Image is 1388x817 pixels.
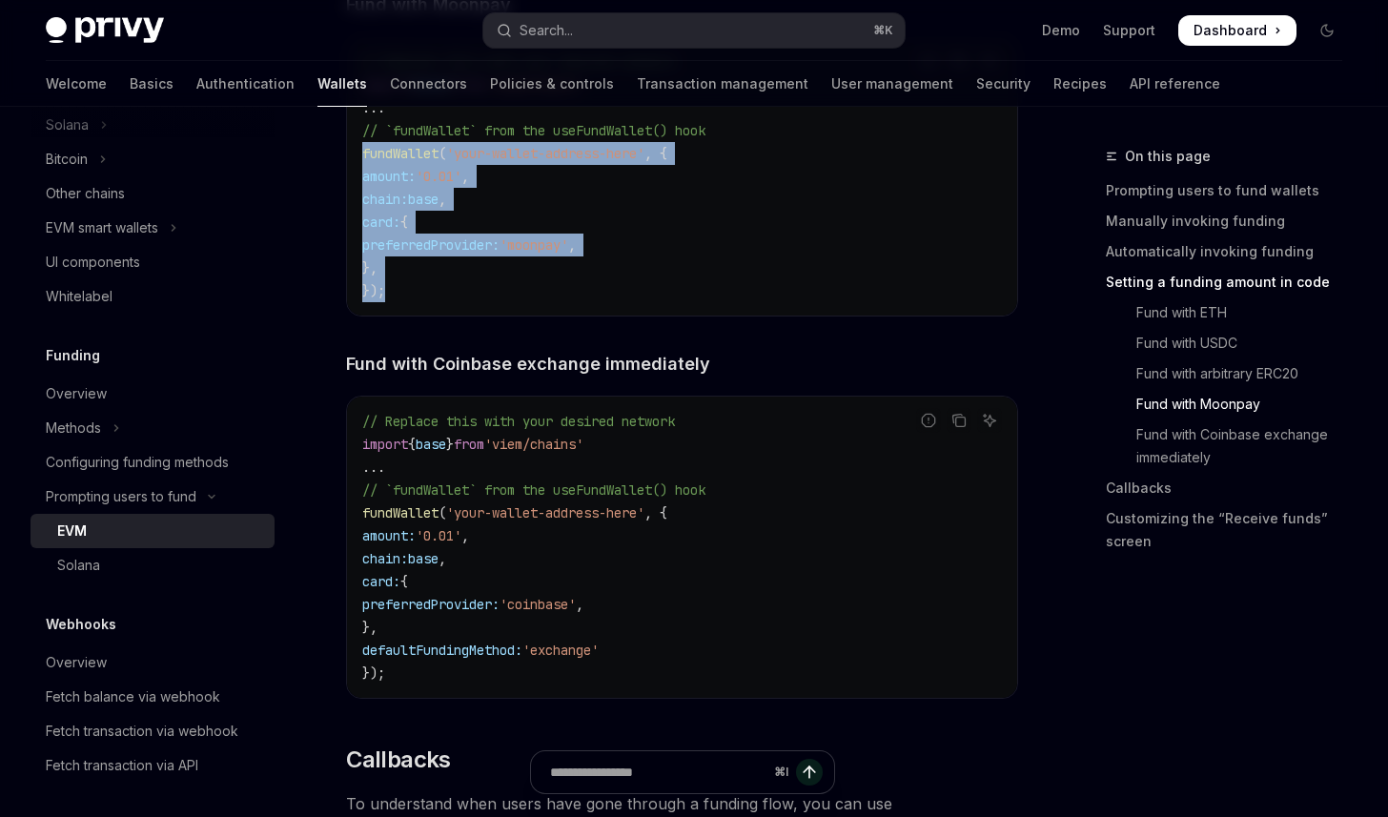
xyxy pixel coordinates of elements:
a: EVM [31,514,275,548]
div: Bitcoin [46,148,88,171]
a: Demo [1042,21,1080,40]
span: 'viem/chains' [484,436,583,453]
span: ⌘ K [873,23,893,38]
button: Report incorrect code [916,408,941,433]
a: Fund with ETH [1106,297,1357,328]
a: Policies & controls [490,61,614,107]
a: Fund with USDC [1106,328,1357,358]
div: Fetch transaction via API [46,754,198,777]
span: }, [362,259,378,276]
span: Callbacks [346,745,451,775]
a: Setting a funding amount in code [1106,267,1357,297]
span: , [439,191,446,208]
span: chain: [362,191,408,208]
span: // Replace this with your desired network [362,413,675,430]
span: , [461,168,469,185]
a: User management [831,61,953,107]
a: Authentication [196,61,295,107]
div: Whitelabel [46,285,112,308]
span: // `fundWallet` from the useFundWallet() hook [362,481,705,499]
a: Support [1103,21,1155,40]
span: }); [362,282,385,299]
a: Fund with Moonpay [1106,389,1357,419]
span: // `fundWallet` from the useFundWallet() hook [362,122,705,139]
a: Configuring funding methods [31,445,275,480]
span: , [461,527,469,544]
span: fundWallet [362,504,439,521]
button: Ask AI [977,408,1002,433]
div: Configuring funding methods [46,451,229,474]
div: Methods [46,417,101,439]
span: chain: [362,550,408,567]
a: Fetch balance via webhook [31,680,275,714]
a: Callbacks [1106,473,1357,503]
span: , [568,236,576,254]
button: Toggle Bitcoin section [31,142,275,176]
button: Toggle Methods section [31,411,275,445]
span: { [408,436,416,453]
span: card: [362,214,400,231]
a: Prompting users to fund wallets [1106,175,1357,206]
a: UI components [31,245,275,279]
span: 'your-wallet-address-here' [446,145,644,162]
a: Overview [31,377,275,411]
a: Other chains [31,176,275,211]
div: Fetch transaction via webhook [46,720,238,743]
div: EVM smart wallets [46,216,158,239]
h5: Funding [46,344,100,367]
span: base [408,550,439,567]
input: Ask a question... [550,751,766,793]
span: card: [362,573,400,590]
span: preferredProvider: [362,236,500,254]
span: base [408,191,439,208]
span: 'exchange' [522,642,599,659]
span: , { [644,504,667,521]
span: defaultFundingMethod: [362,642,522,659]
a: Fund with Coinbase exchange immediately [1106,419,1357,473]
button: Toggle EVM smart wallets section [31,211,275,245]
div: Search... [520,19,573,42]
button: Toggle dark mode [1312,15,1342,46]
div: Overview [46,382,107,405]
span: amount: [362,527,416,544]
span: amount: [362,168,416,185]
span: }, [362,619,378,636]
span: from [454,436,484,453]
a: Basics [130,61,173,107]
div: Overview [46,651,107,674]
a: Manually invoking funding [1106,206,1357,236]
span: ( [439,504,446,521]
a: Connectors [390,61,467,107]
a: Overview [31,645,275,680]
span: On this page [1125,145,1211,168]
a: API reference [1130,61,1220,107]
a: Automatically invoking funding [1106,236,1357,267]
span: Dashboard [1194,21,1267,40]
a: Recipes [1053,61,1107,107]
span: ... [362,459,385,476]
a: Whitelabel [31,279,275,314]
a: Wallets [317,61,367,107]
span: Fund with Coinbase exchange immediately [346,351,710,377]
span: preferredProvider: [362,596,500,613]
button: Toggle Prompting users to fund section [31,480,275,514]
a: Security [976,61,1031,107]
span: } [446,436,454,453]
span: ... [362,99,385,116]
span: import [362,436,408,453]
span: { [400,214,408,231]
div: Prompting users to fund [46,485,196,508]
a: Fetch transaction via webhook [31,714,275,748]
button: Send message [796,759,823,786]
span: 'coinbase' [500,596,576,613]
span: { [400,573,408,590]
span: '0.01' [416,527,461,544]
a: Dashboard [1178,15,1296,46]
a: Customizing the “Receive funds” screen [1106,503,1357,557]
span: , [576,596,583,613]
span: ( [439,145,446,162]
div: UI components [46,251,140,274]
a: Welcome [46,61,107,107]
img: dark logo [46,17,164,44]
a: Fetch transaction via API [31,748,275,783]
